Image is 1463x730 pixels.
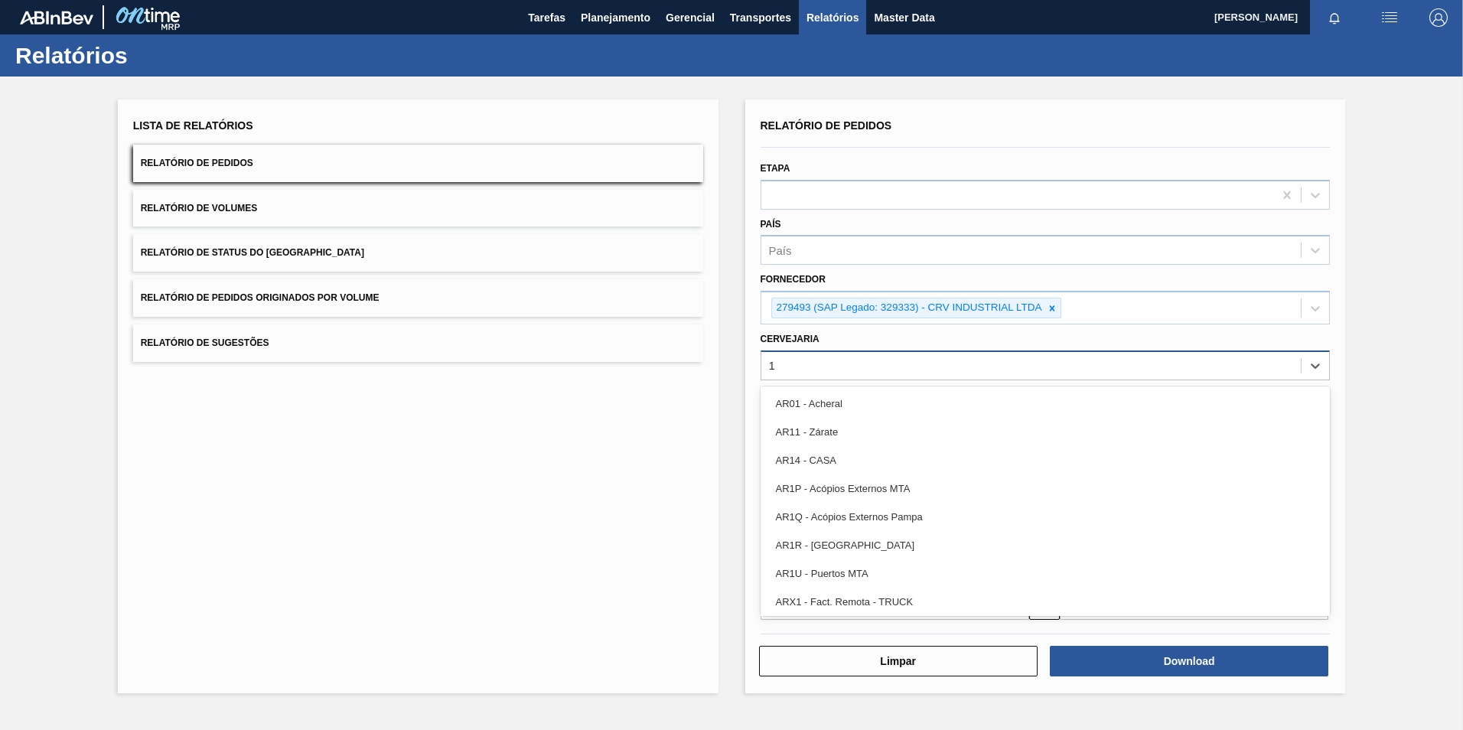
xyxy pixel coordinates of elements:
button: Relatório de Pedidos Originados por Volume [133,279,703,317]
button: Limpar [759,646,1038,676]
span: Relatório de Pedidos Originados por Volume [141,292,380,303]
div: ARX1 - Fact. Remota - TRUCK [761,588,1331,616]
span: Transportes [730,8,791,27]
label: Etapa [761,163,790,174]
label: País [761,219,781,230]
div: AR1Q - Acópios Externos Pampa [761,503,1331,531]
button: Relatório de Sugestões [133,324,703,362]
span: Tarefas [528,8,565,27]
span: Relatório de Sugestões [141,337,269,348]
span: Relatório de Status do [GEOGRAPHIC_DATA] [141,247,364,258]
button: Relatório de Pedidos [133,145,703,182]
span: Gerencial [666,8,715,27]
span: Lista de Relatórios [133,119,253,132]
div: 279493 (SAP Legado: 329333) - CRV INDUSTRIAL LTDA [772,298,1044,318]
div: AR01 - Acheral [761,389,1331,418]
div: País [769,244,792,257]
span: Relatório de Pedidos [141,158,253,168]
div: AR1U - Puertos MTA [761,559,1331,588]
div: AR11 - Zárate [761,418,1331,446]
img: TNhmsLtSVTkK8tSr43FrP2fwEKptu5GPRR3wAAAABJRU5ErkJggg== [20,11,93,24]
button: Download [1050,646,1328,676]
button: Notificações [1310,7,1359,28]
button: Relatório de Volumes [133,190,703,227]
span: Relatório de Pedidos [761,119,892,132]
label: Cervejaria [761,334,819,344]
span: Master Data [874,8,934,27]
span: Planejamento [581,8,650,27]
div: AR1R - [GEOGRAPHIC_DATA] [761,531,1331,559]
h1: Relatórios [15,47,287,64]
div: AR1P - Acópios Externos MTA [761,474,1331,503]
label: Fornecedor [761,274,826,285]
span: Relatórios [806,8,859,27]
button: Relatório de Status do [GEOGRAPHIC_DATA] [133,234,703,272]
span: Relatório de Volumes [141,203,257,213]
div: AR14 - CASA [761,446,1331,474]
img: userActions [1380,8,1399,27]
img: Logout [1429,8,1448,27]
